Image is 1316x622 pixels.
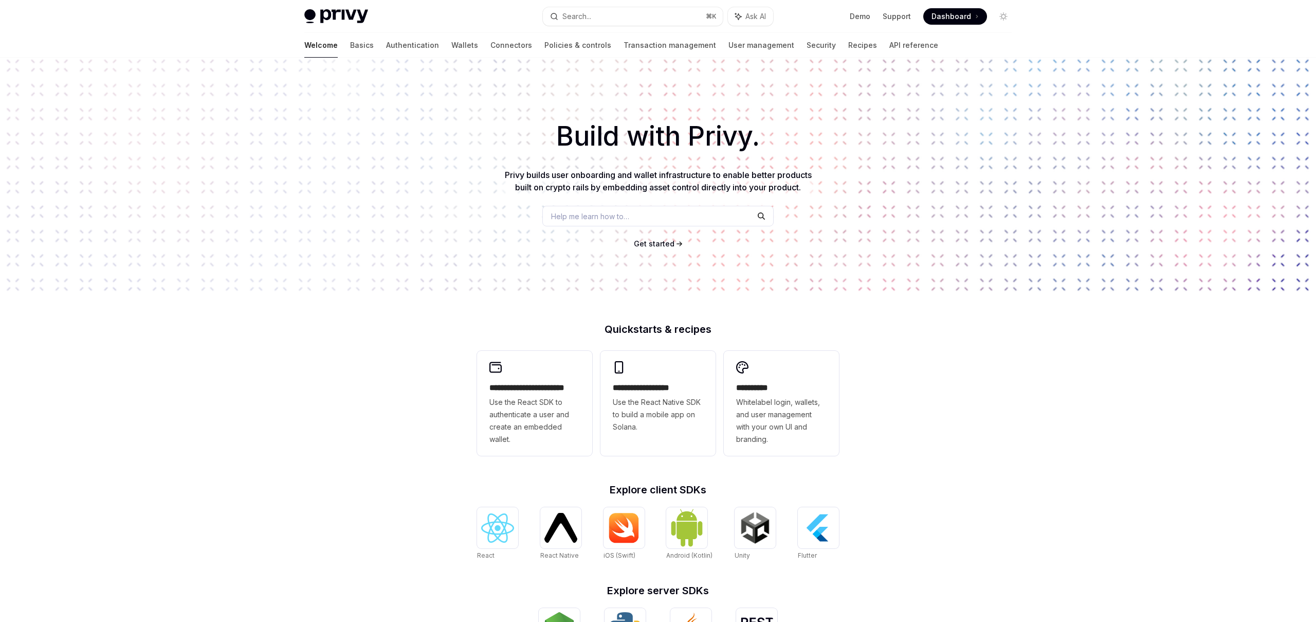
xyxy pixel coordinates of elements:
span: React [477,552,495,559]
span: Help me learn how to… [551,211,629,222]
a: Security [807,33,836,58]
a: API reference [889,33,938,58]
a: Dashboard [923,8,987,25]
div: Search... [562,10,591,23]
img: Android (Kotlin) [670,508,703,547]
a: Wallets [451,33,478,58]
a: Support [883,11,911,22]
h1: Build with Privy. [16,116,1300,156]
img: Flutter [802,511,835,544]
a: iOS (Swift)iOS (Swift) [604,507,645,561]
a: Demo [850,11,870,22]
button: Search...⌘K [543,7,723,26]
h2: Quickstarts & recipes [477,324,839,334]
a: Policies & controls [544,33,611,58]
a: **** *****Whitelabel login, wallets, and user management with your own UI and branding. [724,351,839,456]
a: User management [728,33,794,58]
span: Privy builds user onboarding and wallet infrastructure to enable better products built on crypto ... [505,170,812,192]
span: React Native [540,552,579,559]
a: Connectors [490,33,532,58]
a: ReactReact [477,507,518,561]
a: **** **** **** ***Use the React Native SDK to build a mobile app on Solana. [600,351,716,456]
a: Get started [634,239,674,249]
span: Ask AI [745,11,766,22]
a: Authentication [386,33,439,58]
span: Android (Kotlin) [666,552,712,559]
span: Dashboard [931,11,971,22]
a: Transaction management [624,33,716,58]
span: Use the React SDK to authenticate a user and create an embedded wallet. [489,396,580,446]
img: React Native [544,513,577,542]
span: Whitelabel login, wallets, and user management with your own UI and branding. [736,396,827,446]
a: Basics [350,33,374,58]
a: Recipes [848,33,877,58]
span: Unity [735,552,750,559]
span: Flutter [798,552,817,559]
span: ⌘ K [706,12,717,21]
span: iOS (Swift) [604,552,635,559]
a: Android (Kotlin)Android (Kotlin) [666,507,712,561]
a: UnityUnity [735,507,776,561]
h2: Explore client SDKs [477,485,839,495]
img: light logo [304,9,368,24]
button: Toggle dark mode [995,8,1012,25]
a: FlutterFlutter [798,507,839,561]
a: Welcome [304,33,338,58]
button: Ask AI [728,7,773,26]
span: Use the React Native SDK to build a mobile app on Solana. [613,396,703,433]
h2: Explore server SDKs [477,585,839,596]
img: Unity [739,511,772,544]
a: React NativeReact Native [540,507,581,561]
span: Get started [634,239,674,248]
img: React [481,513,514,543]
img: iOS (Swift) [608,512,641,543]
